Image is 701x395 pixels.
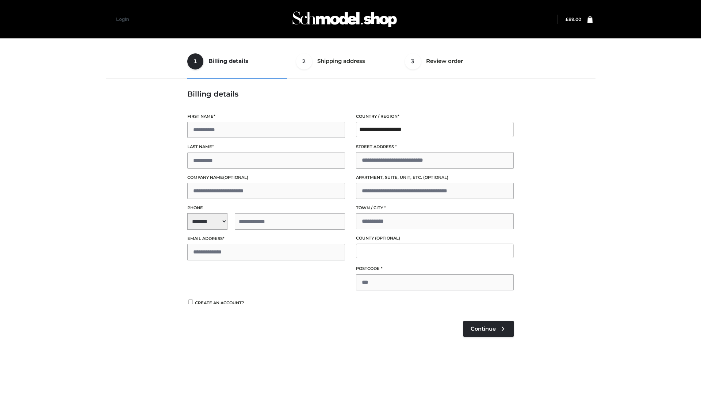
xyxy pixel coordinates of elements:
[471,326,496,332] span: Continue
[187,300,194,304] input: Create an account?
[187,90,514,98] h3: Billing details
[187,174,345,181] label: Company name
[375,236,400,241] span: (optional)
[423,175,448,180] span: (optional)
[195,300,244,305] span: Create an account?
[356,143,514,150] label: Street address
[566,16,581,22] bdi: 89.00
[290,5,399,34] img: Schmodel Admin 964
[356,265,514,272] label: Postcode
[356,174,514,181] label: Apartment, suite, unit, etc.
[187,113,345,120] label: First name
[187,143,345,150] label: Last name
[356,235,514,242] label: County
[187,204,345,211] label: Phone
[223,175,248,180] span: (optional)
[356,204,514,211] label: Town / City
[463,321,514,337] a: Continue
[566,16,581,22] a: £89.00
[187,235,345,242] label: Email address
[566,16,568,22] span: £
[116,16,129,22] a: Login
[356,113,514,120] label: Country / Region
